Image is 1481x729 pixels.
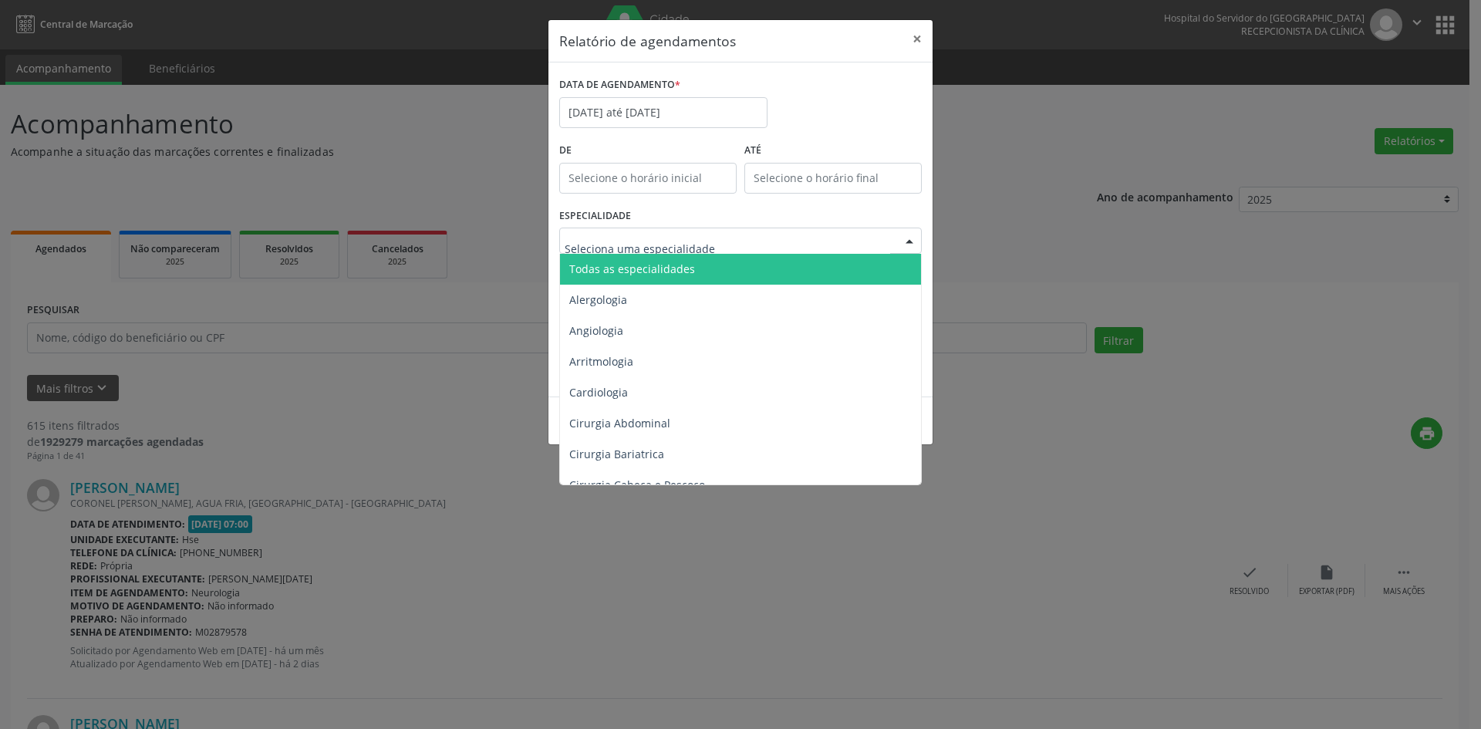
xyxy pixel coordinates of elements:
[565,233,890,264] input: Seleciona uma especialidade
[559,97,767,128] input: Selecione uma data ou intervalo
[559,204,631,228] label: ESPECIALIDADE
[569,262,695,276] span: Todas as especialidades
[559,163,737,194] input: Selecione o horário inicial
[569,292,627,307] span: Alergologia
[569,478,705,492] span: Cirurgia Cabeça e Pescoço
[744,163,922,194] input: Selecione o horário final
[569,354,633,369] span: Arritmologia
[569,385,628,400] span: Cardiologia
[569,416,670,430] span: Cirurgia Abdominal
[744,139,922,163] label: ATÉ
[902,20,933,58] button: Close
[559,31,736,51] h5: Relatório de agendamentos
[559,73,680,97] label: DATA DE AGENDAMENTO
[559,139,737,163] label: De
[569,447,664,461] span: Cirurgia Bariatrica
[569,323,623,338] span: Angiologia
